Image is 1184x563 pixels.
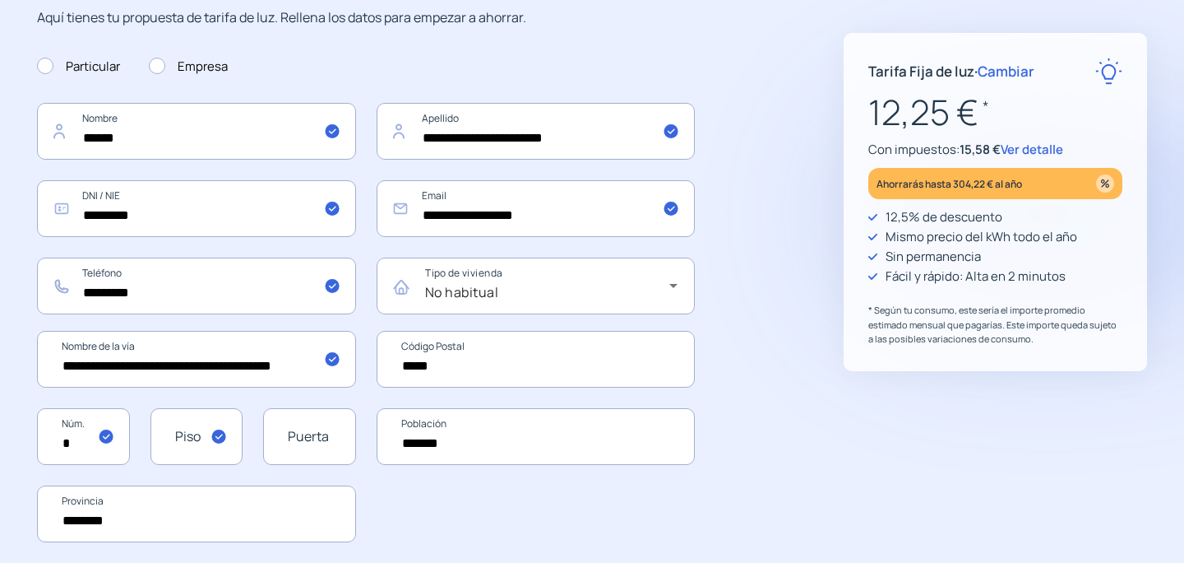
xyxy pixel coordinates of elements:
[868,303,1122,347] p: * Según tu consumo, este sería el importe promedio estimado mensual que pagarías. Este importe qu...
[886,267,1066,286] p: Fácil y rápido: Alta en 2 minutos
[1096,174,1114,193] img: percentage_icon.svg
[425,283,499,301] span: No habitual
[425,267,502,281] mat-label: Tipo de vivienda
[868,85,1122,140] p: 12,25 €
[1095,58,1122,85] img: rate-E.svg
[149,57,228,77] label: Empresa
[886,207,1002,227] p: 12,5% de descuento
[960,141,1001,158] span: 15,58 €
[37,7,695,29] p: Aquí tienes tu propuesta de tarifa de luz. Rellena los datos para empezar a ahorrar.
[868,60,1034,82] p: Tarifa Fija de luz ·
[1001,141,1063,158] span: Ver detalle
[37,57,120,77] label: Particular
[886,247,981,267] p: Sin permanencia
[868,140,1122,160] p: Con impuestos:
[876,174,1022,193] p: Ahorrarás hasta 304,22 € al año
[978,62,1034,81] span: Cambiar
[886,227,1077,247] p: Mismo precio del kWh todo el año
